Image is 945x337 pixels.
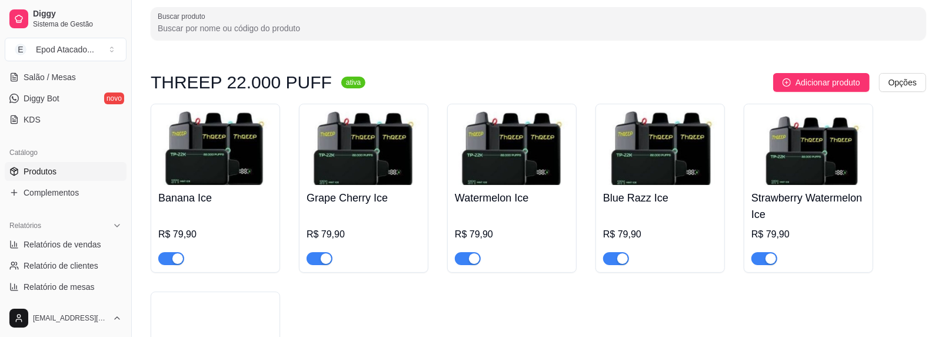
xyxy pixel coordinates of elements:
h4: Strawberry Watermelon Ice [751,190,866,223]
input: Buscar produto [158,22,919,34]
button: Adicionar produto [773,73,870,92]
div: R$ 79,90 [751,227,866,242]
button: Opções [879,73,926,92]
span: Relatórios de vendas [24,239,101,250]
a: KDS [5,110,127,129]
a: Diggy Botnovo [5,89,127,108]
a: Relatórios de vendas [5,235,127,254]
h4: Grape Cherry Ice [307,190,421,206]
img: product-image [751,111,866,185]
h4: Blue Razz Ice [603,190,717,206]
span: Produtos [24,166,56,177]
div: Epod Atacado ... [36,44,94,55]
span: Diggy [33,9,122,19]
a: Relatório de mesas [5,277,127,296]
span: [EMAIL_ADDRESS][DOMAIN_NAME] [33,313,108,323]
a: DiggySistema de Gestão [5,5,127,33]
img: product-image [455,111,569,185]
img: product-image [603,111,717,185]
span: KDS [24,114,41,125]
span: Adicionar produto [796,76,860,89]
label: Buscar produto [158,11,209,21]
img: product-image [158,111,272,185]
h4: Banana Ice [158,190,272,206]
span: Relatório de clientes [24,260,98,272]
span: Relatório de mesas [24,281,95,293]
sup: ativa [341,77,365,88]
a: Complementos [5,183,127,202]
span: Opções [889,76,917,89]
span: plus-circle [783,78,791,87]
div: R$ 79,90 [307,227,421,242]
span: Salão / Mesas [24,71,76,83]
button: [EMAIL_ADDRESS][DOMAIN_NAME] [5,304,127,332]
img: product-image [307,111,421,185]
span: Diggy Bot [24,92,59,104]
a: Relatório de fidelidadenovo [5,299,127,318]
a: Produtos [5,162,127,181]
div: R$ 79,90 [603,227,717,242]
div: Catálogo [5,143,127,162]
div: R$ 79,90 [158,227,272,242]
h4: Watermelon Ice [455,190,569,206]
span: Relatórios [9,221,41,230]
a: Salão / Mesas [5,68,127,87]
button: Select a team [5,38,127,61]
span: Sistema de Gestão [33,19,122,29]
a: Relatório de clientes [5,256,127,275]
h3: THREEP 22.000 PUFF [151,75,332,90]
span: Complementos [24,187,79,199]
span: E [15,44,26,55]
div: R$ 79,90 [455,227,569,242]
